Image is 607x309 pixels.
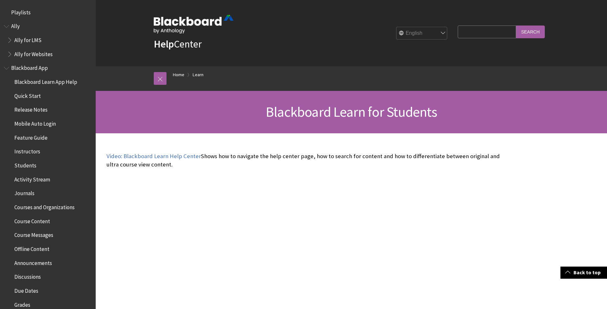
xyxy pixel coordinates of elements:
[14,258,52,266] span: Announcements
[154,38,174,50] strong: Help
[14,105,48,113] span: Release Notes
[14,285,38,294] span: Due Dates
[14,91,41,99] span: Quick Start
[516,26,545,38] input: Search
[173,71,184,79] a: Home
[14,230,53,239] span: Course Messages
[14,35,41,43] span: Ally for LMS
[4,7,92,18] nav: Book outline for Playlists
[193,71,204,79] a: Learn
[154,15,233,33] img: Blackboard by Anthology
[14,132,48,141] span: Feature Guide
[560,267,607,278] a: Back to top
[14,174,50,183] span: Activity Stream
[14,299,30,308] span: Grades
[154,38,202,50] a: HelpCenter
[14,202,75,210] span: Courses and Organizations
[4,21,92,60] nav: Book outline for Anthology Ally Help
[396,27,448,40] select: Site Language Selector
[266,103,437,121] span: Blackboard Learn for Students
[107,152,201,160] a: Video: Blackboard Learn Help Center
[11,7,31,16] span: Playlists
[11,21,20,30] span: Ally
[14,146,40,155] span: Instructors
[14,49,53,57] span: Ally for Websites
[14,160,36,169] span: Students
[11,63,48,71] span: Blackboard App
[14,77,77,85] span: Blackboard Learn App Help
[14,188,34,197] span: Journals
[14,118,56,127] span: Mobile Auto Login
[14,244,49,252] span: Offline Content
[107,152,502,169] p: Shows how to navigate the help center page, how to search for content and how to differentiate be...
[14,216,50,224] span: Course Content
[14,271,41,280] span: Discussions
